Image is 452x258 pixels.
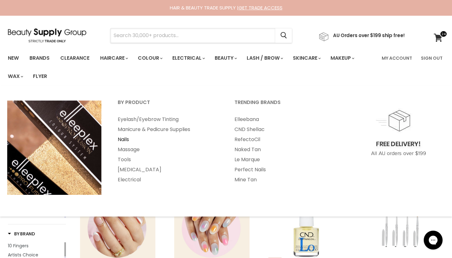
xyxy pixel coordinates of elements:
[210,52,241,65] a: Beauty
[168,52,209,65] a: Electrical
[3,70,27,83] a: Wax
[110,155,225,165] a: Tools
[8,252,38,258] span: Artists Choice
[110,165,225,175] a: [MEDICAL_DATA]
[56,52,94,65] a: Clearance
[110,175,225,185] a: Electrical
[227,175,342,185] a: Mine Tan
[110,114,225,185] ul: Main menu
[227,134,342,145] a: RefectoCil
[227,124,342,134] a: CND Shellac
[95,52,132,65] a: Haircare
[227,155,342,165] a: Le Marque
[227,145,342,155] a: Naked Tan
[25,52,54,65] a: Brands
[288,52,325,65] a: Skincare
[110,28,292,43] form: Product
[8,210,63,224] a: Nail Enhancements: Acrylic Liquid
[363,206,438,249] img: CND Pro Sculpting Brush Range
[8,242,63,249] a: 10 Fingers
[421,228,446,252] iframe: Gorgias live chat messenger
[8,243,29,249] span: 10 Fingers
[8,211,51,224] span: Nail Enhancements: Acrylic Liquid
[133,52,166,65] a: Colour
[417,52,446,65] a: Sign Out
[239,4,282,11] a: GET TRADE ACCESS
[110,28,275,43] input: Search
[227,114,342,185] ul: Main menu
[227,165,342,175] a: Perfect Nails
[8,231,35,237] h3: By Brand
[110,145,225,155] a: Massage
[227,97,342,113] a: Trending Brands
[110,97,225,113] a: By Product
[3,49,378,85] ul: Main menu
[110,124,225,134] a: Manicure & Pedicure Supplies
[242,52,287,65] a: Lash / Brow
[227,114,342,124] a: Elleebana
[3,52,24,65] a: New
[378,52,416,65] a: My Account
[110,114,225,124] a: Eyelash/Eyebrow Tinting
[326,52,358,65] a: Makeup
[110,134,225,145] a: Nails
[28,70,52,83] a: Flyer
[275,28,292,43] button: Search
